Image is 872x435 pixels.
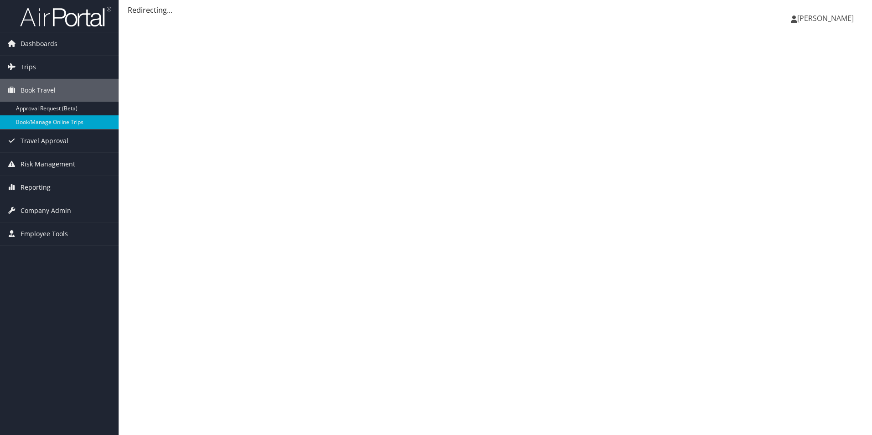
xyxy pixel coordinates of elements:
span: Book Travel [21,79,56,102]
div: Redirecting... [128,5,863,16]
img: airportal-logo.png [20,6,111,27]
span: Company Admin [21,199,71,222]
a: [PERSON_NAME] [791,5,863,32]
span: Risk Management [21,153,75,176]
span: Reporting [21,176,51,199]
span: Dashboards [21,32,57,55]
span: Employee Tools [21,223,68,245]
span: [PERSON_NAME] [797,13,854,23]
span: Travel Approval [21,129,68,152]
span: Trips [21,56,36,78]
